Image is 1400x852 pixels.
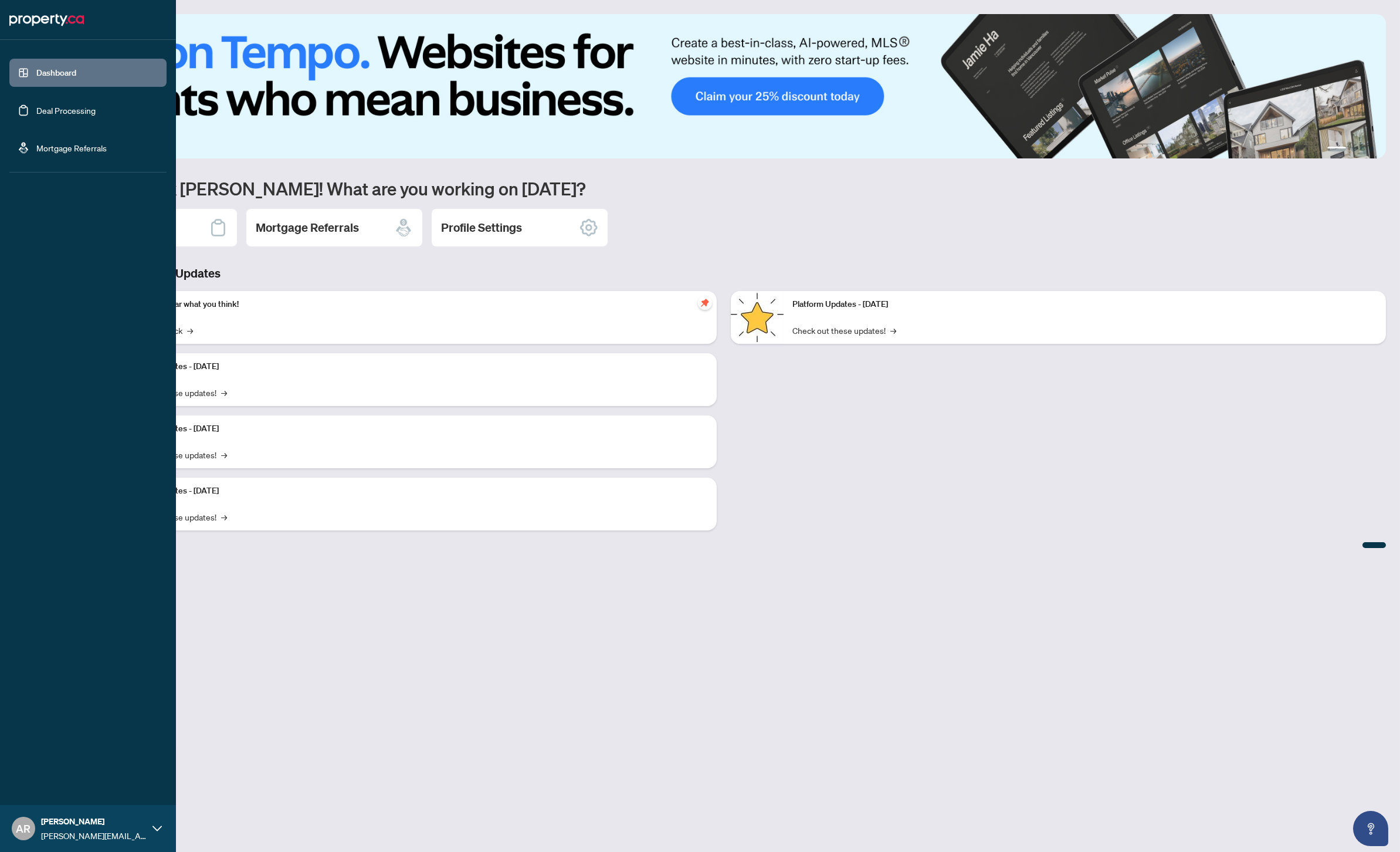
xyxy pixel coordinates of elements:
[698,296,712,310] span: pushpin
[9,11,84,29] img: logo
[41,829,147,842] span: [PERSON_NAME][EMAIL_ADDRESS][DOMAIN_NAME]
[221,386,227,399] span: →
[441,219,522,236] h2: Profile Settings
[41,815,147,828] span: [PERSON_NAME]
[36,105,96,116] a: Deal Processing
[36,143,107,153] a: Mortgage Referrals
[1327,147,1346,151] button: 1
[36,67,76,78] a: Dashboard
[123,422,707,435] p: Platform Updates - [DATE]
[16,820,31,837] span: AR
[61,177,1386,200] h1: Welcome back [PERSON_NAME]! What are you working on [DATE]?
[123,298,707,311] p: We want to hear what you think!
[256,219,359,236] h2: Mortgage Referrals
[123,360,707,373] p: Platform Updates - [DATE]
[1353,811,1388,846] button: Open asap
[61,265,1386,282] h3: Brokerage & Industry Updates
[891,324,897,337] span: →
[221,448,227,461] span: →
[187,324,193,337] span: →
[61,14,1386,158] img: Slide 0
[731,291,784,344] img: Platform Updates - June 23, 2025
[1360,147,1365,151] button: 3
[793,298,1377,311] p: Platform Updates - [DATE]
[793,324,897,337] a: Check out these updates!→
[221,510,227,523] span: →
[123,485,707,498] p: Platform Updates - [DATE]
[1370,147,1374,151] button: 4
[1351,147,1355,151] button: 2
